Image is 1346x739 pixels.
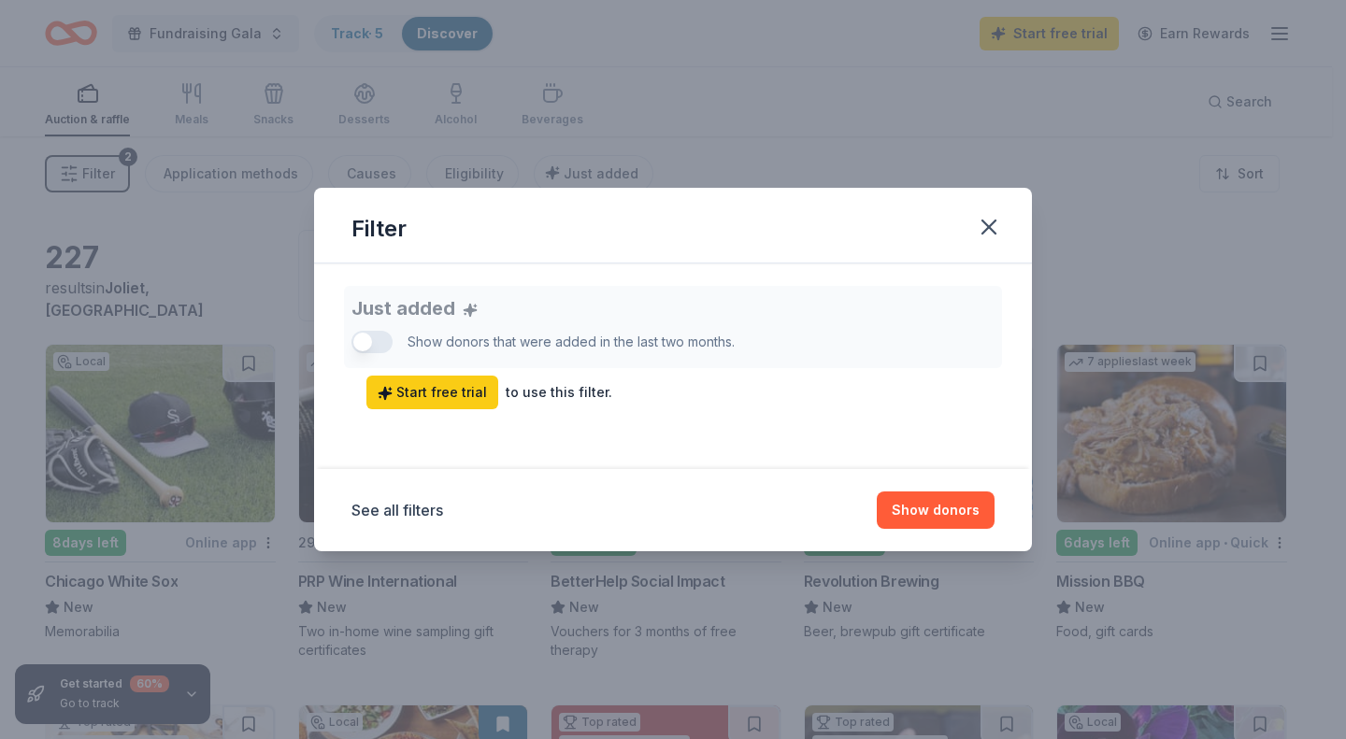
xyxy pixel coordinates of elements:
[351,499,443,521] button: See all filters
[506,381,612,404] div: to use this filter.
[366,376,498,409] a: Start free trial
[351,214,407,244] div: Filter
[378,381,487,404] span: Start free trial
[877,491,995,529] button: Show donors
